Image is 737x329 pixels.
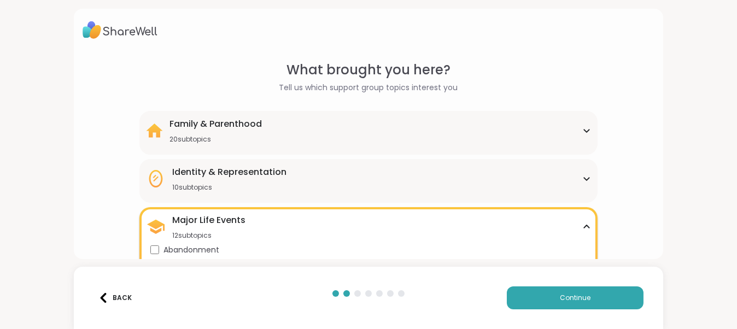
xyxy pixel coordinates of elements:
div: 12 subtopics [172,231,245,240]
div: 10 subtopics [172,183,286,192]
span: Tell us which support group topics interest you [279,82,458,93]
button: Back [93,286,137,309]
span: Grief [163,258,182,269]
div: Family & Parenthood [169,117,262,131]
span: What brought you here? [286,60,451,80]
div: 20 subtopics [169,135,262,144]
span: Abandonment [163,244,219,256]
span: Continue [560,293,590,303]
button: Continue [507,286,644,309]
div: Back [98,293,132,303]
div: Identity & Representation [172,166,286,179]
div: Major Life Events [172,214,245,227]
img: ShareWell Logo [83,17,157,43]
